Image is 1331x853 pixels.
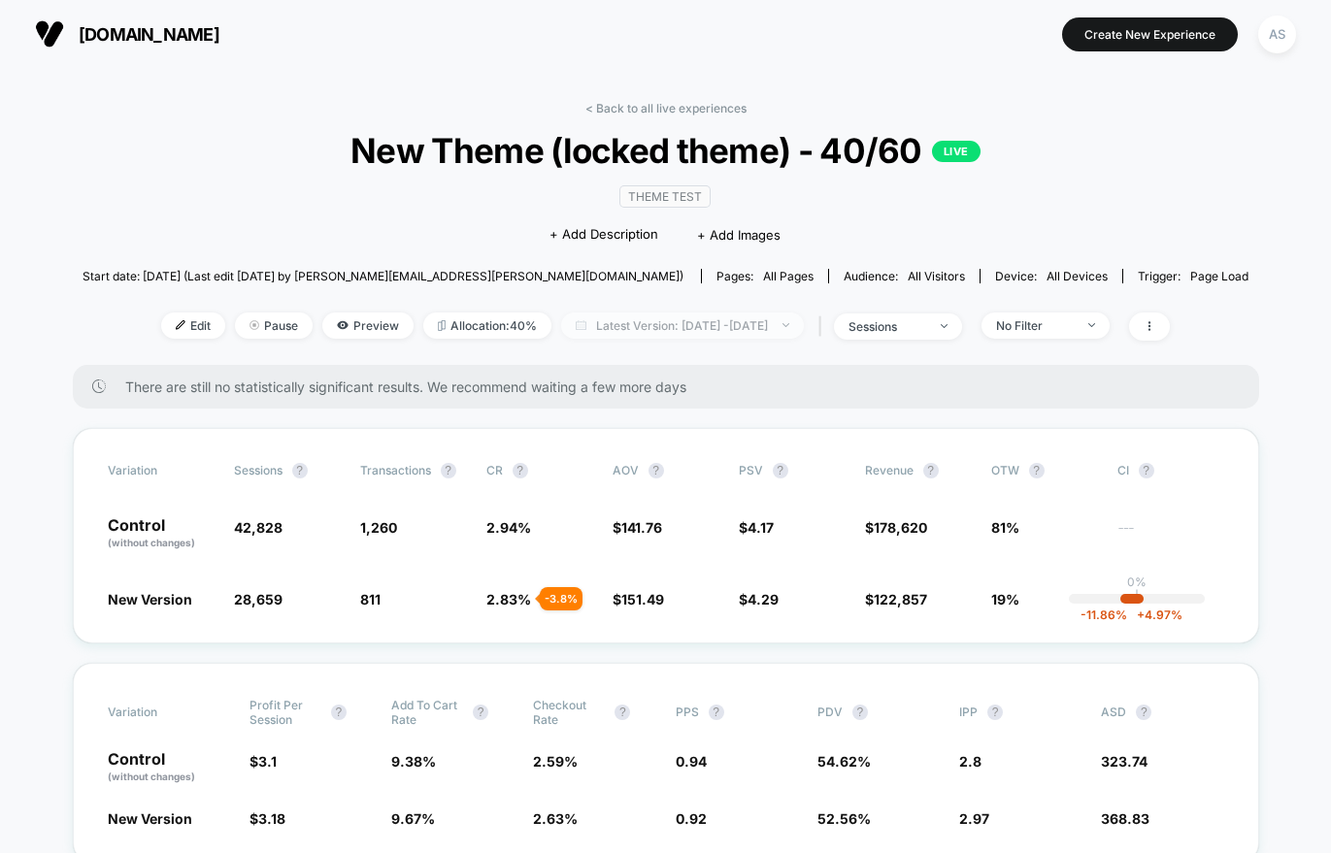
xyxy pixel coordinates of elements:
[1127,607,1182,622] span: 4.97 %
[991,463,1098,478] span: OTW
[176,320,185,330] img: edit
[360,463,431,477] span: Transactions
[817,810,871,827] span: 52.56 %
[585,101,747,115] a: < Back to all live experiences
[1258,16,1296,53] div: AS
[108,537,195,548] span: (without changes)
[79,24,219,45] span: [DOMAIN_NAME]
[991,591,1019,607] span: 19%
[83,269,683,283] span: Start date: [DATE] (Last edit [DATE] by [PERSON_NAME][EMAIL_ADDRESS][PERSON_NAME][DOMAIN_NAME])
[817,753,871,770] span: 54.62 %
[908,269,965,283] span: All Visitors
[1101,705,1126,719] span: ASD
[1252,15,1302,54] button: AS
[1190,269,1248,283] span: Page Load
[709,705,724,720] button: ?
[613,591,664,607] span: $
[959,705,978,719] span: IPP
[540,587,582,610] div: - 3.8 %
[676,705,699,719] span: PPS
[1127,574,1147,589] p: 0%
[108,463,215,478] span: Variation
[486,463,503,477] span: CR
[716,269,814,283] div: Pages:
[108,517,215,550] p: Control
[391,753,436,770] span: 9.38 %
[980,269,1122,283] span: Device:
[739,519,774,536] span: $
[1081,607,1127,622] span: -11.86 %
[932,141,981,162] p: LIVE
[360,591,381,607] span: 811
[438,320,446,331] img: rebalance
[782,323,789,327] img: end
[533,698,605,727] span: Checkout Rate
[234,591,283,607] span: 28,659
[533,753,578,770] span: 2.59 %
[865,519,927,536] span: $
[258,810,285,827] span: 3.18
[513,463,528,478] button: ?
[748,519,774,536] span: 4.17
[621,591,664,607] span: 151.49
[391,810,435,827] span: 9.67 %
[676,810,707,827] span: 0.92
[1138,269,1248,283] div: Trigger:
[108,751,230,784] p: Control
[865,463,914,477] span: Revenue
[1029,463,1045,478] button: ?
[423,312,551,339] span: Allocation: 40%
[1137,607,1145,622] span: +
[959,753,982,770] span: 2.8
[817,705,843,719] span: PDV
[35,19,64,49] img: Visually logo
[649,463,664,478] button: ?
[235,312,313,339] span: Pause
[125,378,1220,395] span: There are still no statistically significant results. We recommend waiting a few more days
[1101,753,1148,770] span: 323.74
[108,771,195,782] span: (without changes)
[1062,17,1238,51] button: Create New Experience
[108,698,215,727] span: Variation
[486,519,531,536] span: 2.94 %
[234,519,283,536] span: 42,828
[613,463,639,477] span: AOV
[533,810,578,827] span: 2.63 %
[258,753,277,770] span: 3.1
[874,519,927,536] span: 178,620
[1135,589,1139,604] p: |
[250,698,321,727] span: Profit Per Session
[739,591,779,607] span: $
[441,463,456,478] button: ?
[576,320,586,330] img: calendar
[814,312,834,341] span: |
[486,591,531,607] span: 2.83 %
[676,753,707,770] span: 0.94
[621,519,662,536] span: 141.76
[161,312,225,339] span: Edit
[1101,810,1149,827] span: 368.83
[844,269,965,283] div: Audience:
[941,324,948,328] img: end
[874,591,927,607] span: 122,857
[141,130,1189,171] span: New Theme (locked theme) - 40/60
[360,519,397,536] span: 1,260
[1117,463,1224,478] span: CI
[549,225,658,245] span: + Add Description
[250,810,285,827] span: $
[234,463,283,477] span: Sessions
[322,312,414,339] span: Preview
[763,269,814,283] span: all pages
[1047,269,1108,283] span: all devices
[697,227,781,243] span: + Add Images
[108,591,192,607] span: New Version
[865,591,927,607] span: $
[773,463,788,478] button: ?
[391,698,463,727] span: Add To Cart Rate
[923,463,939,478] button: ?
[108,810,192,827] span: New Version
[959,810,989,827] span: 2.97
[739,463,763,477] span: PSV
[473,705,488,720] button: ?
[613,519,662,536] span: $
